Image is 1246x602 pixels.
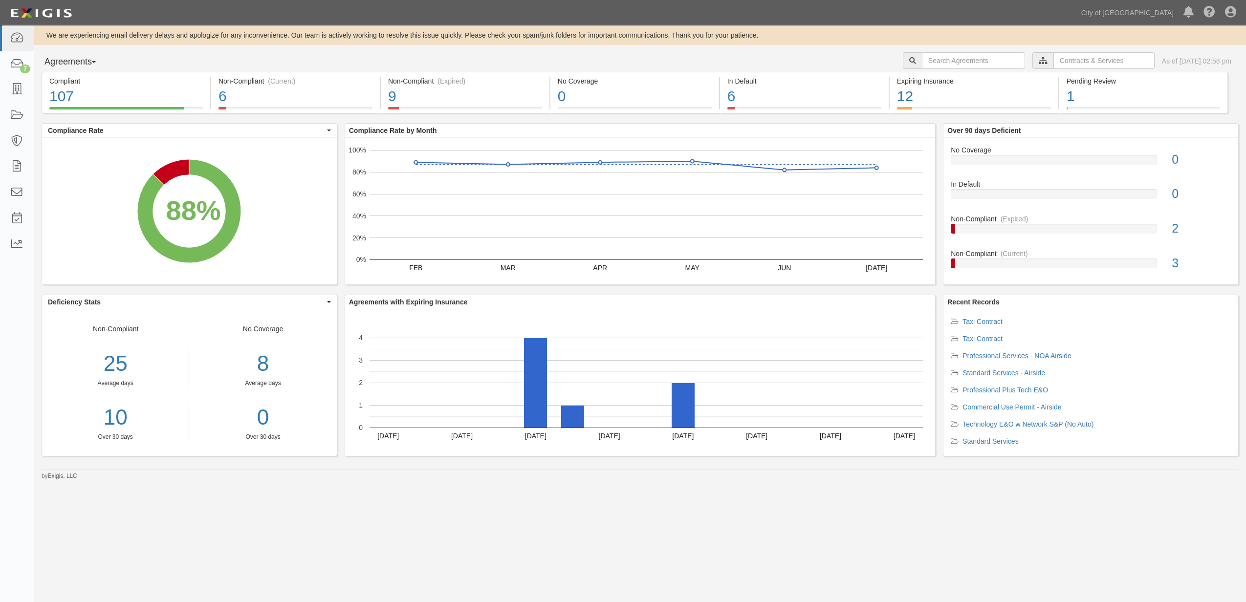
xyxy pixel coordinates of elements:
button: Agreements [42,52,115,72]
div: Non-Compliant (Expired) [388,76,542,86]
button: Compliance Rate [42,124,337,137]
div: 0 [558,86,712,107]
a: Non-Compliant(Current)6 [211,107,380,115]
div: Non-Compliant (Current) [219,76,372,86]
button: Deficiency Stats [42,295,337,309]
div: (Current) [1001,249,1028,258]
div: (Expired) [437,76,465,86]
text: 1 [359,401,363,409]
text: [DATE] [598,432,620,440]
a: Commercial Use Permit - Airside [962,403,1061,411]
div: 7 [20,64,30,73]
div: 1 [1067,86,1220,107]
svg: A chart. [345,309,935,456]
span: Compliance Rate [48,126,325,135]
a: Compliant107 [42,107,210,115]
img: logo-5460c22ac91f19d4615b14bd174203de0afe785f0fc80cf4dbbc73dc1793850b.png [7,4,75,22]
div: Non-Compliant [943,249,1238,258]
input: Search Agreements [922,52,1025,69]
a: In Default0 [951,179,1231,214]
div: 3 [1164,255,1238,272]
text: 100% [349,146,366,154]
text: 2 [359,379,363,387]
text: 20% [352,234,366,241]
text: [DATE] [866,264,887,272]
text: 3 [359,356,363,364]
a: Non-Compliant(Expired)2 [951,214,1231,249]
div: In Default [943,179,1238,189]
text: [DATE] [746,432,767,440]
a: 0 [197,402,329,433]
text: 80% [352,168,366,176]
a: Exigis, LLC [48,473,77,479]
text: [DATE] [894,432,915,440]
div: Over 30 days [42,433,189,441]
a: Non-Compliant(Current)3 [951,249,1231,276]
div: (Expired) [1001,214,1028,224]
text: [DATE] [672,432,694,440]
div: 88% [166,191,220,230]
a: Standard Services - Airside [962,369,1045,377]
div: 107 [49,86,203,107]
div: Expiring Insurance [897,76,1051,86]
div: 6 [219,86,372,107]
div: 25 [42,348,189,379]
text: 0% [356,256,366,263]
div: Over 30 days [197,433,329,441]
div: Average days [197,379,329,387]
div: Average days [42,379,189,387]
div: As of [DATE] 02:58 pm [1162,56,1231,66]
div: 0 [1164,151,1238,169]
span: Deficiency Stats [48,297,325,307]
div: (Current) [268,76,295,86]
div: No Coverage [558,76,712,86]
a: Taxi Contract [962,318,1003,325]
div: 9 [388,86,542,107]
svg: A chart. [42,138,336,284]
div: In Default [727,76,881,86]
a: No Coverage0 [550,107,719,115]
a: No Coverage0 [951,145,1231,180]
svg: A chart. [345,138,935,284]
a: Non-Compliant(Expired)9 [381,107,549,115]
small: by [42,472,77,480]
b: Agreements with Expiring Insurance [349,298,468,306]
text: 60% [352,190,366,198]
a: City of [GEOGRAPHIC_DATA] [1076,3,1179,22]
div: We are experiencing email delivery delays and apologize for any inconvenience. Our team is active... [34,30,1246,40]
div: 6 [727,86,881,107]
i: Help Center - Complianz [1203,7,1215,19]
text: APR [593,264,607,272]
a: In Default6 [720,107,889,115]
a: Pending Review1 [1059,107,1228,115]
a: Professional Plus Tech E&O [962,386,1048,394]
text: 4 [359,334,363,342]
text: [DATE] [820,432,841,440]
a: Taxi Contract [962,335,1003,343]
div: Non-Compliant [42,324,189,441]
text: MAR [500,264,515,272]
text: 0 [359,424,363,431]
text: [DATE] [525,432,546,440]
div: 12 [897,86,1051,107]
text: JUN [778,264,791,272]
a: Technology E&O w Network S&P (No Auto) [962,420,1093,428]
div: No Coverage [943,145,1238,155]
div: No Coverage [189,324,336,441]
div: Non-Compliant [943,214,1238,224]
div: 8 [197,348,329,379]
a: Professional Services - NOA Airside [962,352,1071,360]
a: 10 [42,402,189,433]
b: Compliance Rate by Month [349,127,437,134]
div: 2 [1164,220,1238,237]
b: Over 90 days Deficient [947,127,1021,134]
div: Pending Review [1067,76,1220,86]
div: 0 [1164,185,1238,203]
text: 40% [352,212,366,220]
a: Expiring Insurance12 [890,107,1058,115]
text: [DATE] [451,432,473,440]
